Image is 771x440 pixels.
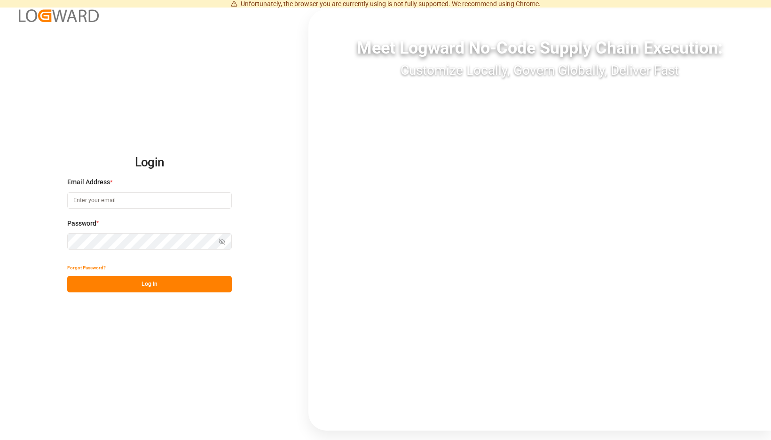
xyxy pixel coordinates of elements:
[67,219,96,228] span: Password
[67,177,110,187] span: Email Address
[67,276,232,292] button: Log In
[19,9,99,22] img: Logward_new_orange.png
[308,61,771,80] div: Customize Locally, Govern Globally, Deliver Fast
[67,259,106,276] button: Forgot Password?
[308,35,771,61] div: Meet Logward No-Code Supply Chain Execution:
[67,148,232,178] h2: Login
[67,192,232,209] input: Enter your email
